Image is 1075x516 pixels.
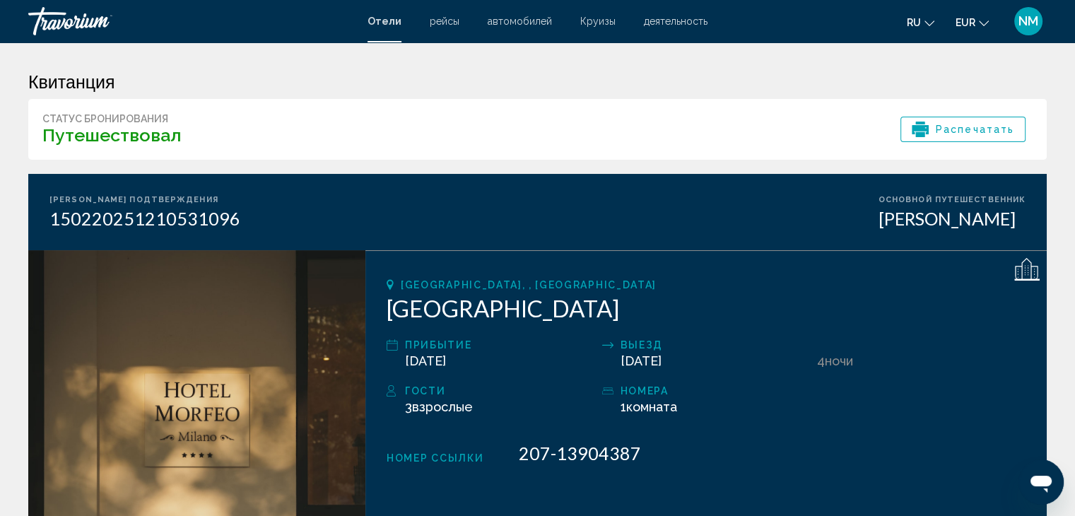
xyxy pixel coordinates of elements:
a: автомобилей [488,16,552,27]
div: Основной путешественник [879,195,1026,204]
span: Комната [626,399,677,414]
div: Выезд [621,336,811,353]
a: рейсы [430,16,459,27]
span: [DATE] [621,353,662,368]
h3: Путешествовал [42,124,181,146]
div: прибытие [405,336,595,353]
span: 3 [405,399,473,414]
div: [PERSON_NAME] [879,208,1026,229]
div: Статус бронирования [42,113,181,124]
button: Change currency [956,12,989,33]
span: 4 [817,353,825,368]
button: Распечатать [900,117,1026,142]
span: ночи [825,353,853,368]
h3: Квитанция [28,71,1047,92]
a: Круизы [580,16,616,27]
span: EUR [956,17,975,28]
span: Взрослые [412,399,473,414]
span: [DATE] [405,353,446,368]
div: Гости [405,382,595,399]
button: Change language [907,12,934,33]
span: Распечатать [936,117,1014,141]
div: [PERSON_NAME] подтверждения [49,195,240,204]
div: номера [621,382,811,399]
a: деятельность [644,16,707,27]
iframe: Кнопка для запуску вікна повідомлень [1018,459,1064,505]
span: 207-13904387 [519,442,641,464]
h2: [GEOGRAPHIC_DATA] [387,294,1026,322]
div: 150220251210531096 [49,208,240,229]
a: Отели [368,16,401,27]
span: ru [907,17,921,28]
span: [GEOGRAPHIC_DATA], , [GEOGRAPHIC_DATA] [401,279,657,291]
span: NM [1018,14,1038,28]
button: User Menu [1010,6,1047,36]
a: Travorium [28,7,353,35]
span: Номер ссылки [387,452,483,464]
span: 1 [621,399,677,414]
